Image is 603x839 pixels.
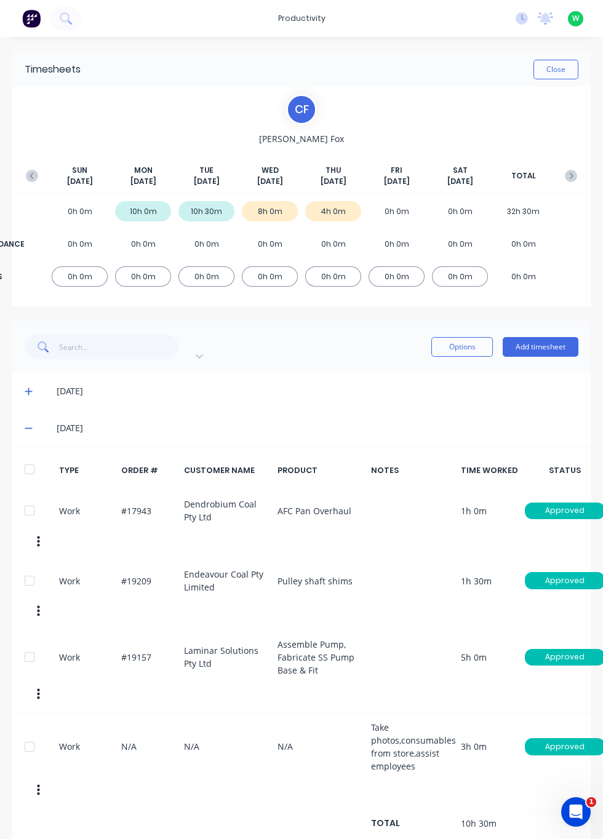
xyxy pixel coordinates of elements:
input: Search... [59,335,179,359]
iframe: Intercom live chat [561,797,591,827]
div: 0h 0m [52,201,108,221]
div: 0h 0m [178,266,234,287]
span: [DATE] [447,176,473,187]
div: STATUS [551,464,578,476]
span: SUN [72,165,87,176]
span: MON [134,165,153,176]
span: [DATE] [67,176,93,187]
span: TOTAL [511,170,536,181]
div: 0h 0m [432,201,488,221]
div: Filter by type [192,344,308,357]
div: 0h 0m [305,266,361,287]
div: 0h 0m [242,234,298,254]
div: CUSTOMER NAME [184,464,271,476]
div: ORDER # [121,464,177,476]
div: 0h 0m [369,234,425,254]
div: 0h 0m [52,266,108,287]
span: [DATE] [384,176,410,187]
img: Factory [22,9,41,28]
span: SAT [453,165,468,176]
div: 0h 0m [178,234,234,254]
span: [PERSON_NAME] Fox [259,132,344,145]
div: 0h 0m [432,266,488,287]
div: 10h 0m [115,201,171,221]
div: Timesheets [25,62,81,77]
div: 32h 30m [495,201,551,221]
button: Add timesheet [503,337,578,357]
span: [DATE] [257,176,283,187]
div: TYPE [59,464,114,476]
span: FRI [391,165,402,176]
div: TIME WORKED [461,464,544,476]
div: [DATE] [57,421,578,435]
button: Options [431,337,493,357]
span: [DATE] [321,176,346,187]
div: 0h 0m [432,234,488,254]
button: Close [533,60,578,79]
div: 8h 0m [242,201,298,221]
span: W [572,13,579,24]
span: TUE [199,165,214,176]
div: 4h 0m [305,201,361,221]
div: 0h 0m [115,234,171,254]
div: 0h 0m [52,234,108,254]
span: 1 [586,797,596,807]
div: NOTES [371,464,454,476]
div: PRODUCT [278,464,364,476]
div: [DATE] [57,384,578,398]
div: 0h 0m [305,234,361,254]
div: 0h 0m [495,266,551,287]
span: WED [262,165,279,176]
div: 0h 0m [369,266,425,287]
div: 0h 0m [242,266,298,287]
div: 0h 0m [369,201,425,221]
div: 0h 0m [115,266,171,287]
div: 0h 0m [495,234,551,254]
span: [DATE] [194,176,220,187]
div: 10h 30m [178,201,234,221]
div: C F [286,94,317,125]
span: THU [325,165,341,176]
span: [DATE] [130,176,156,187]
div: productivity [272,9,332,28]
